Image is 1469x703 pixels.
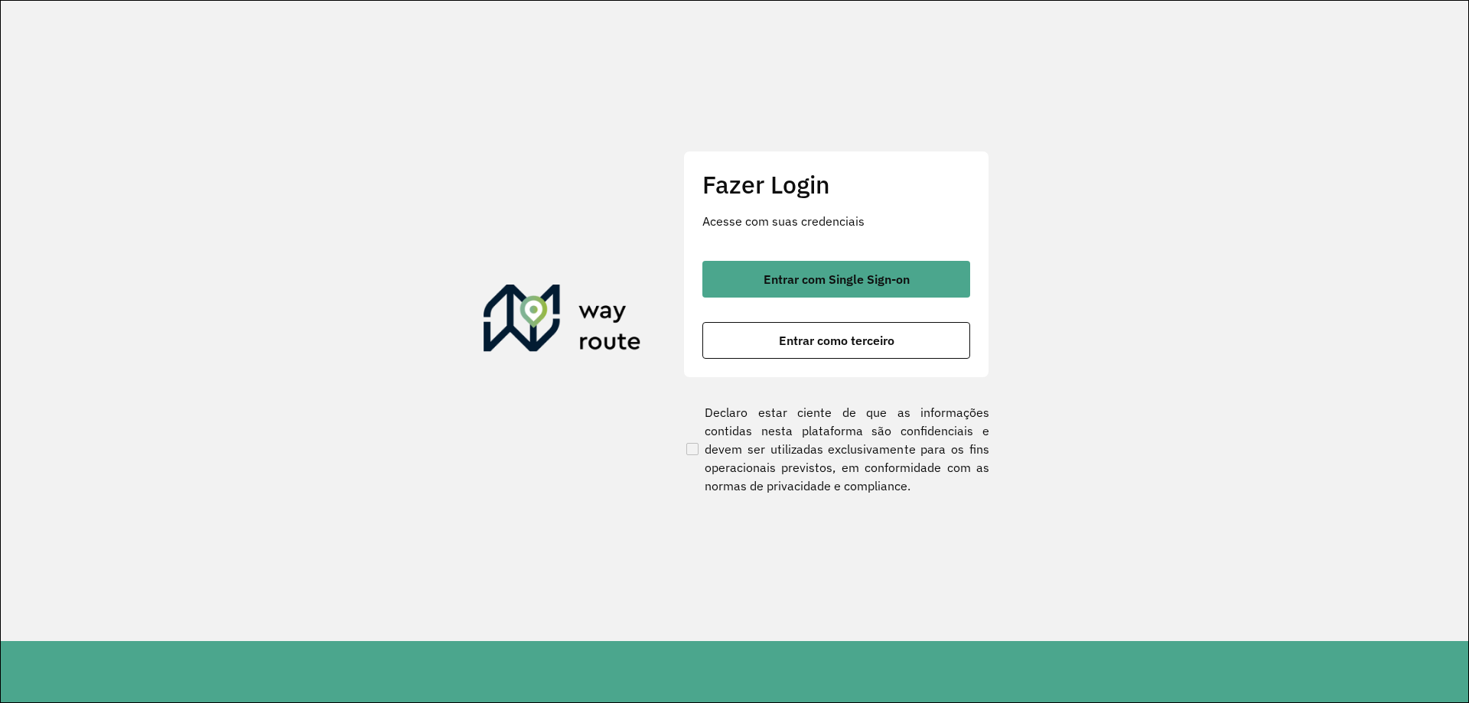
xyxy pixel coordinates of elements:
label: Declaro estar ciente de que as informações contidas nesta plataforma são confidenciais e devem se... [683,403,989,495]
span: Entrar como terceiro [779,334,894,347]
button: button [702,261,970,298]
img: Roteirizador AmbevTech [484,285,641,358]
h2: Fazer Login [702,170,970,199]
button: button [702,322,970,359]
p: Acesse com suas credenciais [702,212,970,230]
span: Entrar com Single Sign-on [764,273,910,285]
